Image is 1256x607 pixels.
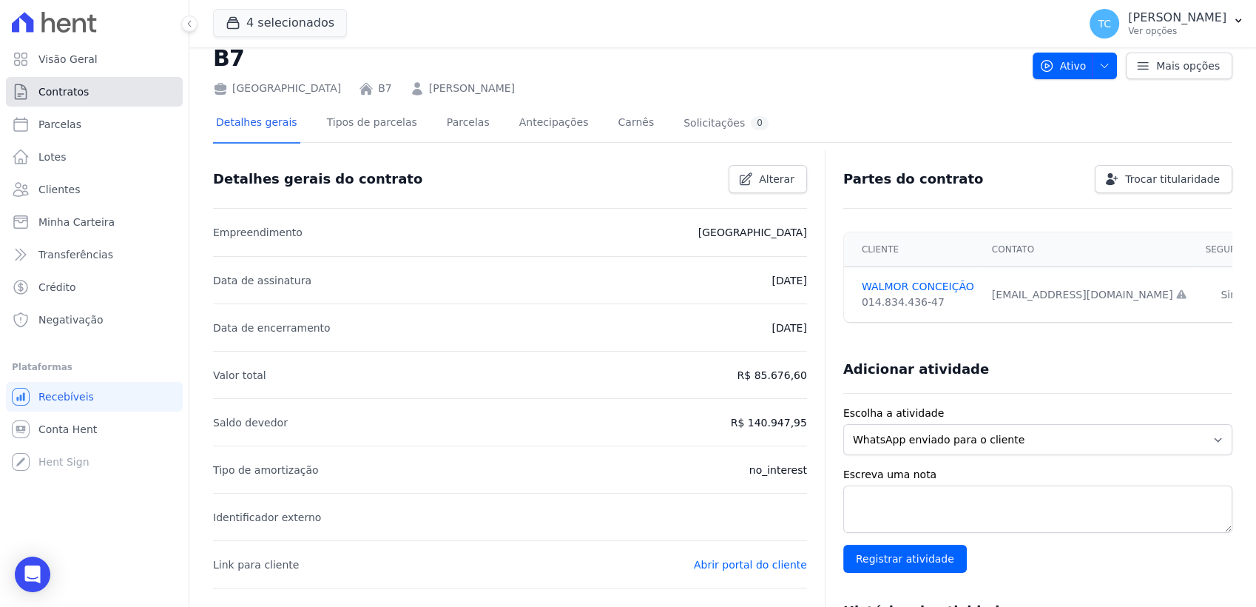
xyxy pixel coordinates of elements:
[213,272,311,289] p: Data de assinatura
[681,104,772,144] a: Solicitações0
[6,110,183,139] a: Parcelas
[1033,53,1118,79] button: Ativo
[213,319,331,337] p: Data de encerramento
[213,509,321,526] p: Identificador externo
[1126,53,1232,79] a: Mais opções
[1078,3,1256,44] button: TC [PERSON_NAME] Ver opções
[1128,25,1226,37] p: Ver opções
[213,366,266,384] p: Valor total
[15,557,50,592] div: Open Intercom Messenger
[213,556,299,574] p: Link para cliente
[38,247,113,262] span: Transferências
[694,559,807,571] a: Abrir portal do cliente
[772,272,806,289] p: [DATE]
[844,232,983,267] th: Cliente
[6,77,183,107] a: Contratos
[516,104,592,144] a: Antecipações
[729,165,807,193] a: Alterar
[683,116,769,130] div: Solicitações
[6,272,183,302] a: Crédito
[983,232,1197,267] th: Contato
[1156,58,1220,73] span: Mais opções
[843,406,1232,421] label: Escolha a atividade
[615,104,657,144] a: Carnês
[38,182,80,197] span: Clientes
[213,414,288,432] p: Saldo devedor
[378,81,392,96] a: B7
[6,44,183,74] a: Visão Geral
[38,312,104,327] span: Negativação
[843,170,984,188] h3: Partes do contrato
[213,9,347,37] button: 4 selecionados
[6,415,183,444] a: Conta Hent
[213,81,341,96] div: [GEOGRAPHIC_DATA]
[38,150,67,164] span: Lotes
[843,467,1232,483] label: Escreva uma nota
[38,389,94,404] span: Recebíveis
[862,279,974,295] a: WALMOR CONCEIÇÃO
[444,104,493,144] a: Parcelas
[1039,53,1087,79] span: Ativo
[38,422,97,437] span: Conta Hent
[6,142,183,172] a: Lotes
[6,240,183,269] a: Transferências
[38,280,76,295] span: Crédito
[324,104,420,144] a: Tipos de parcelas
[843,545,967,573] input: Registrar atividade
[213,41,1021,75] h2: B7
[213,104,300,144] a: Detalhes gerais
[213,224,303,241] p: Empreendimento
[1125,172,1220,187] span: Trocar titularidade
[6,207,183,237] a: Minha Carteira
[213,170,422,188] h3: Detalhes gerais do contrato
[38,84,89,99] span: Contratos
[759,172,794,187] span: Alterar
[6,305,183,335] a: Negativação
[731,414,807,432] p: R$ 140.947,95
[1098,19,1111,29] span: TC
[12,358,177,376] div: Plataformas
[862,295,974,310] div: 014.834.436-47
[1095,165,1232,193] a: Trocar titularidade
[429,81,515,96] a: [PERSON_NAME]
[772,319,806,337] p: [DATE]
[843,360,989,378] h3: Adicionar atividade
[38,215,115,229] span: Minha Carteira
[737,366,806,384] p: R$ 85.676,60
[749,461,807,479] p: no_interest
[751,116,769,130] div: 0
[6,175,183,204] a: Clientes
[213,461,319,479] p: Tipo de amortização
[6,382,183,412] a: Recebíveis
[992,287,1188,303] div: [EMAIL_ADDRESS][DOMAIN_NAME]
[38,52,98,67] span: Visão Geral
[38,117,81,132] span: Parcelas
[698,224,807,241] p: [GEOGRAPHIC_DATA]
[1128,10,1226,25] p: [PERSON_NAME]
